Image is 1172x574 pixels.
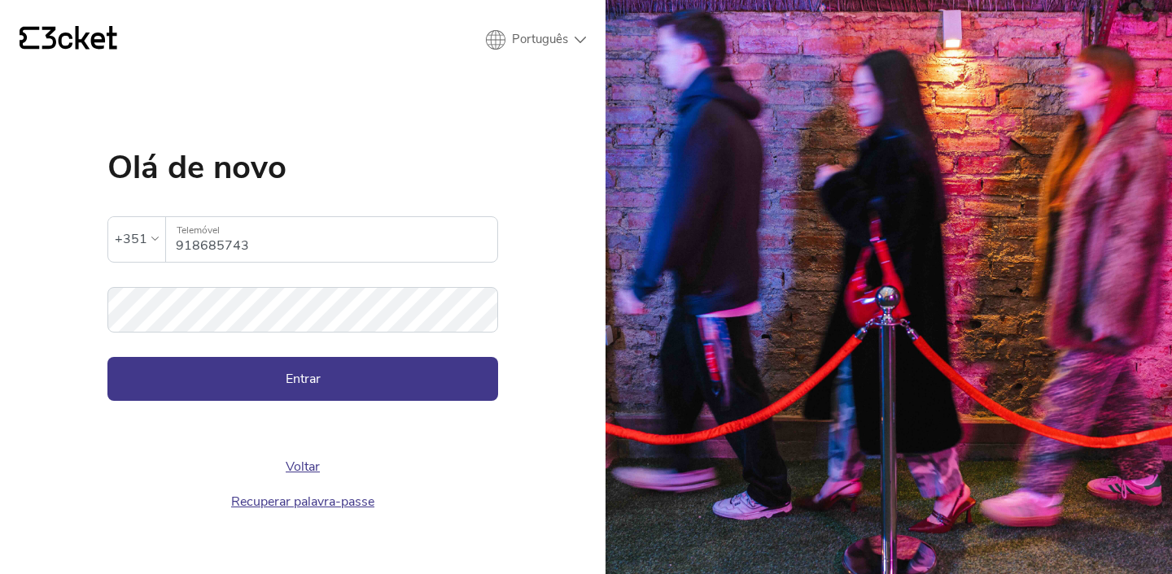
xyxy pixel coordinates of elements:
[107,357,498,401] button: Entrar
[231,493,374,511] a: Recuperar palavra-passe
[107,151,498,184] h1: Olá de novo
[107,287,498,314] label: Palavra-passe
[115,227,147,251] div: +351
[176,217,497,262] input: Telemóvel
[286,458,320,476] a: Voltar
[20,27,39,50] g: {' '}
[20,26,117,54] a: {' '}
[166,217,497,244] label: Telemóvel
